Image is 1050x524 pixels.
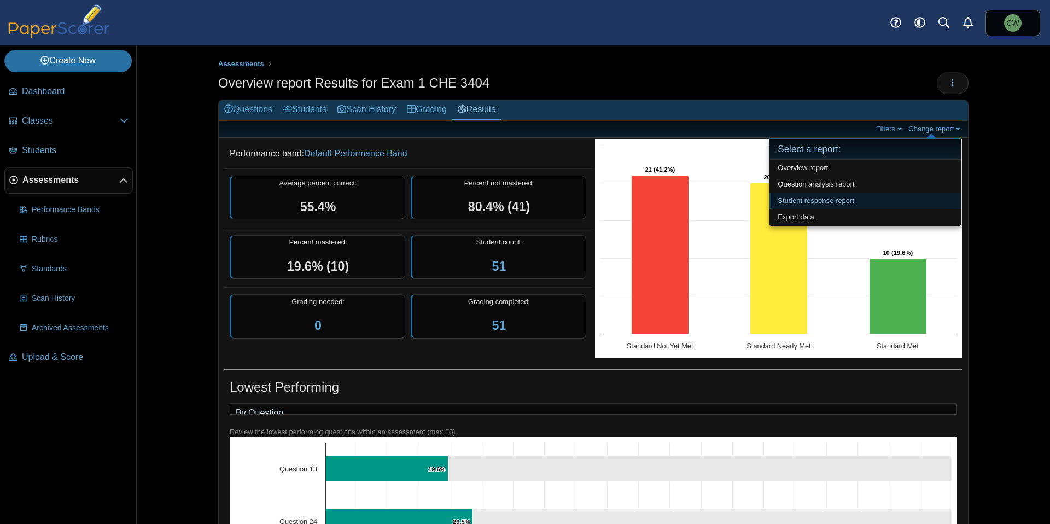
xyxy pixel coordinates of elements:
text: Standard Nearly Met [746,342,811,350]
h4: Select a report: [769,139,961,160]
svg: Interactive chart [595,139,962,358]
path: Standard Nearly Met, 20. Overall Assessment Performance. [750,183,808,334]
span: Assessments [218,60,264,68]
span: 80.4% (41) [468,200,530,214]
a: 51 [492,259,506,273]
text: 20 (39.2%) [763,174,794,181]
a: Christian Wallen [985,10,1040,36]
text: 19.6% [428,466,446,473]
div: Percent mastered: [230,235,405,280]
a: Default Performance Band [304,149,407,158]
span: Rubrics [32,234,129,245]
div: Average percent correct: [230,176,405,220]
a: Export data [769,209,961,225]
a: Rubrics [15,226,133,253]
a: Archived Assessments [15,315,133,341]
span: 19.6% (10) [287,259,349,273]
path: Standard Not Yet Met, 21. Overall Assessment Performance. [632,176,689,334]
div: Grading completed: [411,294,586,339]
a: Results [452,100,501,120]
a: Dashboard [4,79,133,105]
a: Change report [906,124,965,133]
h1: Lowest Performing [230,378,339,397]
a: Standards [15,256,133,282]
path: Question 13, 80.4. . [448,456,952,481]
text: Standard Met [877,342,919,350]
a: Question analysis report [769,176,961,193]
a: Students [278,100,332,120]
span: Christian Wallen [1006,19,1019,27]
a: Assessments [4,167,133,194]
span: 55.4% [300,200,336,214]
a: Create New [4,50,132,72]
span: Performance Bands [32,205,129,216]
a: By Question [230,404,289,422]
span: Classes [22,115,120,127]
a: Assessments [215,57,267,71]
text: Standard Not Yet Met [627,342,693,350]
div: Percent not mastered: [411,176,586,220]
span: Standards [32,264,129,275]
div: Chart. Highcharts interactive chart. [595,139,962,358]
a: Overview report [769,160,961,176]
img: PaperScorer [4,4,114,38]
path: Standard Met, 10. Overall Assessment Performance. [870,259,927,334]
a: 0 [314,318,322,333]
a: Scan History [15,286,133,312]
a: PaperScorer [4,30,114,39]
div: Student count: [411,235,586,280]
a: Upload & Score [4,345,133,371]
a: Student response report [769,193,961,209]
a: Students [4,138,133,164]
span: Upload & Score [22,351,129,363]
a: Classes [4,108,133,135]
span: Scan History [32,293,129,304]
div: Review the lowest performing questions within an assessment (max 20). [230,427,957,437]
path: Question 13, 19.6%. % of Points Earned. [326,456,448,481]
a: Alerts [956,11,980,35]
text: Question 13 [279,465,317,473]
a: 51 [492,318,506,333]
dd: Performance band: [224,139,592,168]
h1: Overview report Results for Exam 1 CHE 3404 [218,74,489,92]
a: Filters [873,124,907,133]
span: Assessments [22,174,119,186]
span: Archived Assessments [32,323,129,334]
a: Scan History [332,100,401,120]
a: Grading [401,100,452,120]
span: Christian Wallen [1004,14,1022,32]
div: Grading needed: [230,294,405,339]
text: 21 (41.2%) [645,166,675,173]
text: 10 (19.6%) [883,249,913,256]
a: Performance Bands [15,197,133,223]
span: Students [22,144,129,156]
a: Questions [219,100,278,120]
span: Dashboard [22,85,129,97]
